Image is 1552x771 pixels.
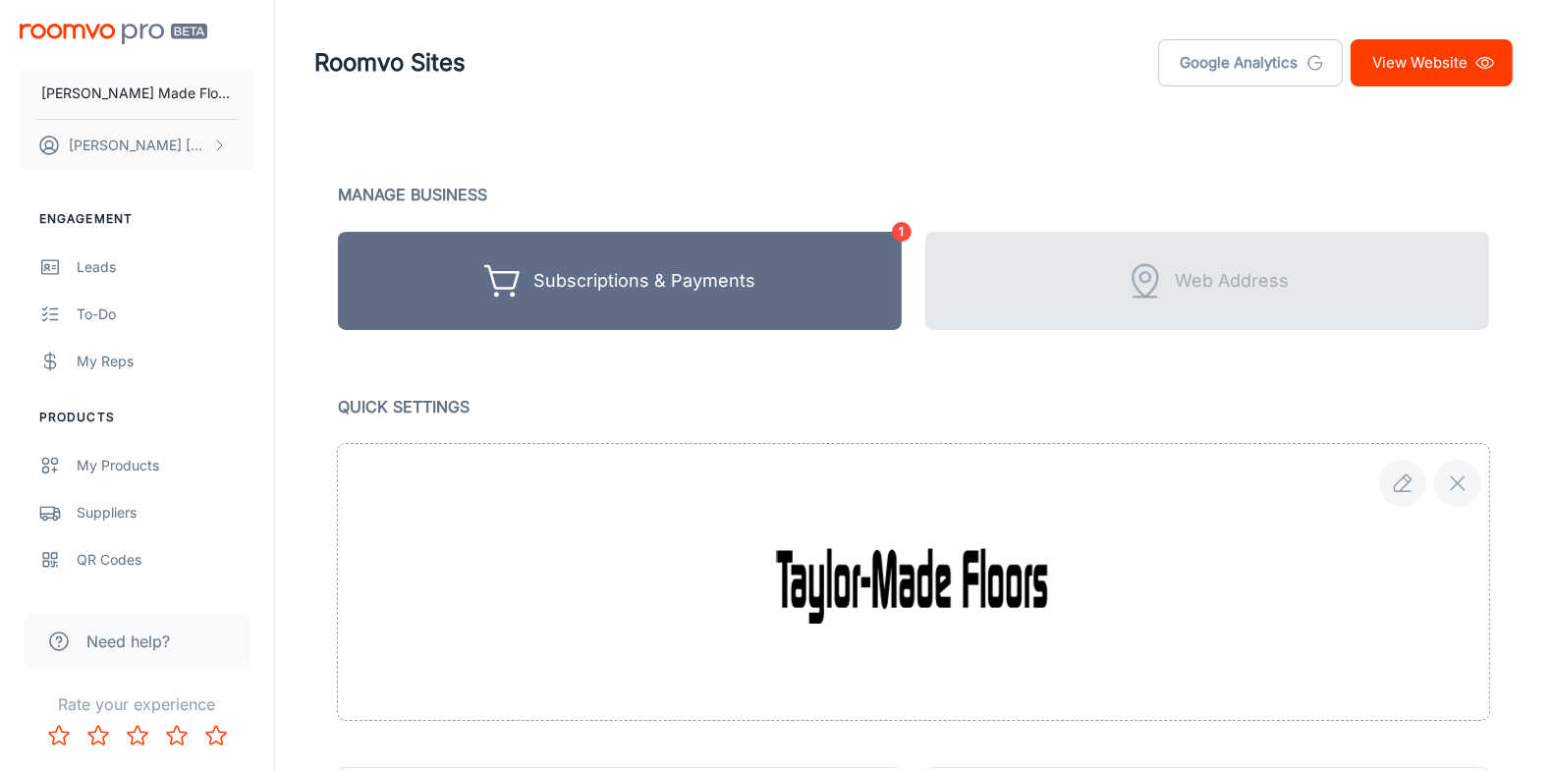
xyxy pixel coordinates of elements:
[69,135,207,156] p: [PERSON_NAME] [PERSON_NAME]
[118,716,157,755] button: Rate 3 star
[925,232,1489,330] div: Unlock with subscription
[77,502,254,523] div: Suppliers
[77,351,254,372] div: My Reps
[892,222,912,242] span: 1
[79,716,118,755] button: Rate 2 star
[20,120,254,171] button: [PERSON_NAME] [PERSON_NAME]
[1158,39,1343,86] a: Google Analytics tracking code can be added using the Custom Code feature on this page
[20,24,207,44] img: Roomvo PRO Beta
[20,68,254,119] button: [PERSON_NAME] Made Floors Inc
[41,83,233,104] p: [PERSON_NAME] Made Floors Inc
[77,455,254,476] div: My Products
[776,540,1051,624] img: file preview
[86,630,170,653] span: Need help?
[196,716,236,755] button: Rate 5 star
[77,303,254,325] div: To-do
[338,232,902,330] button: Subscriptions & Payments
[314,45,466,81] h1: Roomvo Sites
[39,716,79,755] button: Rate 1 star
[1351,39,1513,86] a: View Website
[338,393,1489,420] p: Quick Settings
[77,256,254,278] div: Leads
[16,692,258,716] p: Rate your experience
[533,266,755,297] div: Subscriptions & Payments
[338,181,1489,208] p: Manage Business
[77,549,254,571] div: QR Codes
[157,716,196,755] button: Rate 4 star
